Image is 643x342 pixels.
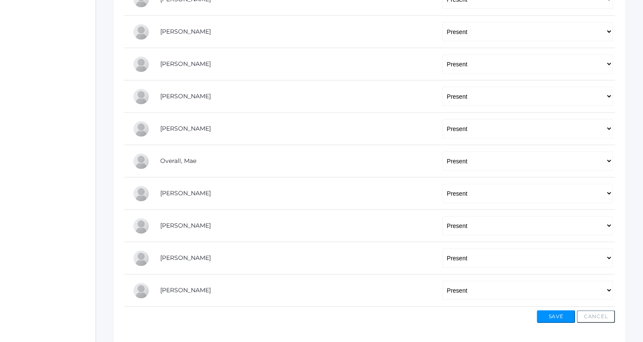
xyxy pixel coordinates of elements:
div: Mae Overall [133,153,150,170]
div: Ryan Lawler [133,56,150,73]
div: Wyatt Hill [133,23,150,40]
button: Save [537,310,575,323]
a: [PERSON_NAME] [160,286,211,294]
div: Sophia Pindel [133,185,150,202]
a: [PERSON_NAME] [160,60,211,68]
a: [PERSON_NAME] [160,92,211,100]
div: Brody Slawson [133,282,150,299]
div: Gretchen Renz [133,217,150,234]
a: [PERSON_NAME] [160,125,211,132]
a: [PERSON_NAME] [160,28,211,35]
a: [PERSON_NAME] [160,222,211,229]
a: [PERSON_NAME] [160,189,211,197]
div: Natalia Nichols [133,120,150,137]
button: Cancel [577,310,615,323]
div: Haylie Slawson [133,250,150,267]
a: [PERSON_NAME] [160,254,211,262]
a: Overall, Mae [160,157,196,165]
div: Wylie Myers [133,88,150,105]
